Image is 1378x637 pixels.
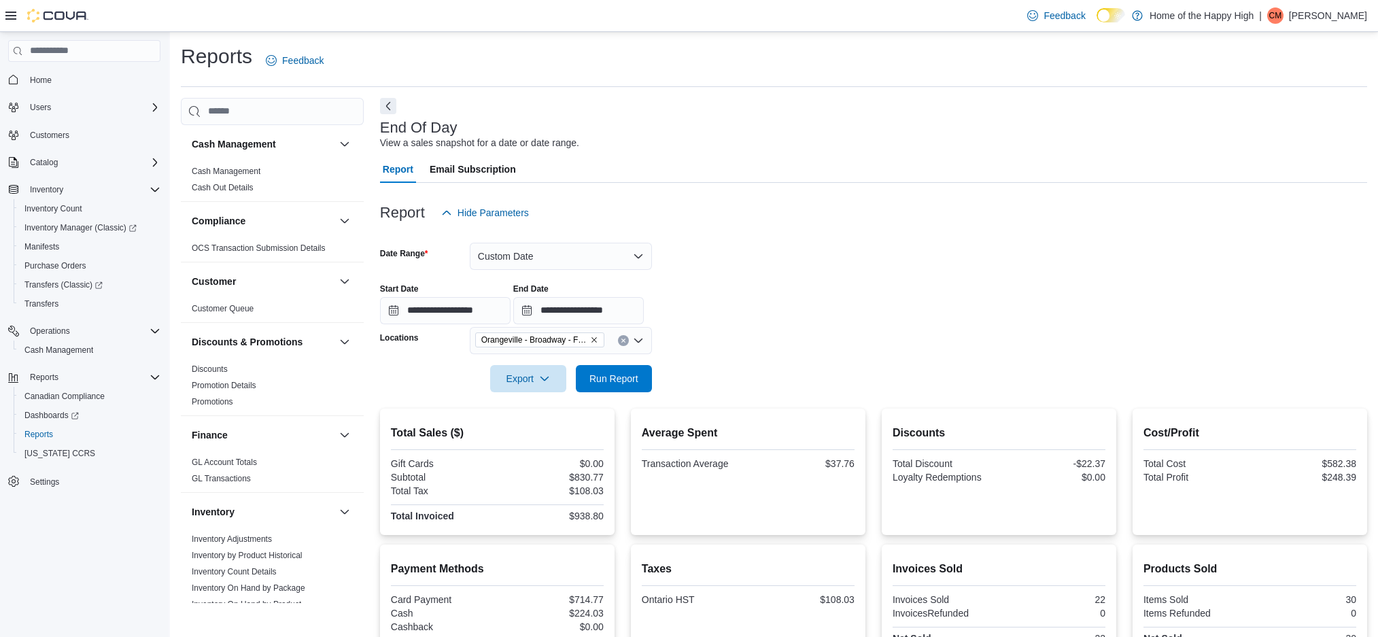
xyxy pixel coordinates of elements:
span: Transfers (Classic) [19,277,160,293]
button: Operations [24,323,75,339]
span: Inventory Count [24,203,82,214]
div: $714.77 [500,594,604,605]
div: Transaction Average [642,458,746,469]
input: Press the down key to open a popover containing a calendar. [513,297,644,324]
h2: Average Spent [642,425,855,441]
div: Cash [391,608,495,619]
h2: Payment Methods [391,561,604,577]
a: Canadian Compliance [19,388,110,404]
span: Inventory [30,184,63,195]
button: Run Report [576,365,652,392]
button: Cash Management [14,341,166,360]
span: Inventory Adjustments [192,534,272,545]
button: Home [3,70,166,90]
div: Invoices Sold [893,594,997,605]
button: Users [3,98,166,117]
div: $248.39 [1252,472,1356,483]
h1: Reports [181,43,252,70]
span: Report [383,156,413,183]
span: Operations [24,323,160,339]
button: Reports [14,425,166,444]
div: Cash Management [181,163,364,201]
span: Run Report [589,372,638,385]
span: Email Subscription [430,156,516,183]
h3: End Of Day [380,120,458,136]
a: GL Account Totals [192,458,257,467]
h2: Total Sales ($) [391,425,604,441]
button: Compliance [337,213,353,229]
div: 22 [1001,594,1105,605]
span: [US_STATE] CCRS [24,448,95,459]
button: Reports [24,369,64,385]
h3: Discounts & Promotions [192,335,303,349]
button: Inventory [24,182,69,198]
strong: Total Invoiced [391,511,454,521]
div: Total Discount [893,458,997,469]
div: 0 [1001,608,1105,619]
h3: Cash Management [192,137,276,151]
div: $108.03 [500,485,604,496]
button: Compliance [192,214,334,228]
a: Settings [24,474,65,490]
a: Promotions [192,397,233,407]
span: Reports [19,426,160,443]
h2: Taxes [642,561,855,577]
span: Promotion Details [192,380,256,391]
a: Cash Out Details [192,183,254,192]
span: Home [24,71,160,88]
button: Reports [3,368,166,387]
button: Settings [3,471,166,491]
p: [PERSON_NAME] [1289,7,1367,24]
a: Discounts [192,364,228,374]
a: Cash Management [192,167,260,176]
label: End Date [513,283,549,294]
div: Customer [181,300,364,322]
div: Finance [181,454,364,492]
span: Inventory Manager (Classic) [24,222,137,233]
button: Customer [192,275,334,288]
span: Inventory Count Details [192,566,277,577]
div: Gift Cards [391,458,495,469]
div: Subtotal [391,472,495,483]
span: Customers [30,130,69,141]
span: Cash Management [24,345,93,356]
h3: Inventory [192,505,235,519]
span: Transfers [19,296,160,312]
span: Inventory On Hand by Product [192,599,301,610]
span: Manifests [24,241,59,252]
button: Inventory [192,505,334,519]
a: [US_STATE] CCRS [19,445,101,462]
div: Discounts & Promotions [181,361,364,415]
a: Inventory On Hand by Package [192,583,305,593]
div: View a sales snapshot for a date or date range. [380,136,579,150]
div: $0.00 [500,621,604,632]
button: Transfers [14,294,166,313]
span: Manifests [19,239,160,255]
h2: Discounts [893,425,1105,441]
span: Orangeville - Broadway - Fire & Flower [475,332,604,347]
span: Hide Parameters [458,206,529,220]
button: Manifests [14,237,166,256]
span: Catalog [30,157,58,168]
span: Reports [30,372,58,383]
button: Custom Date [470,243,652,270]
a: Inventory Adjustments [192,534,272,544]
a: Inventory Count [19,201,88,217]
span: Users [24,99,160,116]
h2: Cost/Profit [1143,425,1356,441]
a: Transfers [19,296,64,312]
div: Items Sold [1143,594,1247,605]
p: Home of the Happy High [1150,7,1254,24]
a: Promotion Details [192,381,256,390]
span: Feedback [282,54,324,67]
span: Users [30,102,51,113]
div: $0.00 [500,458,604,469]
span: OCS Transaction Submission Details [192,243,326,254]
div: 30 [1252,594,1356,605]
span: Dashboards [24,410,79,421]
span: Discounts [192,364,228,375]
button: Catalog [24,154,63,171]
h2: Invoices Sold [893,561,1105,577]
a: Manifests [19,239,65,255]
